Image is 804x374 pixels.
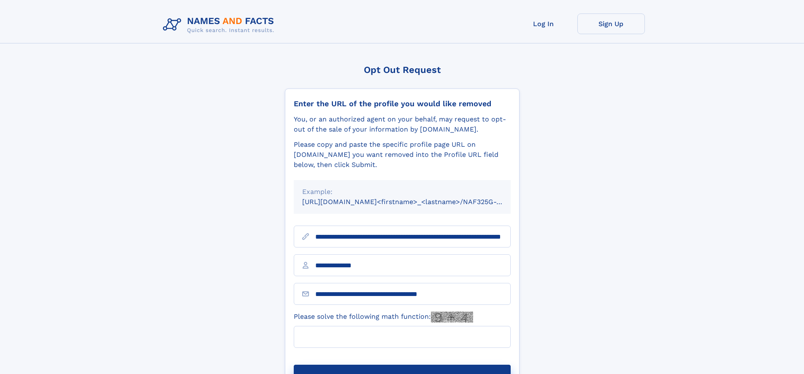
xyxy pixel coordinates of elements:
[294,312,473,323] label: Please solve the following math function:
[294,99,511,108] div: Enter the URL of the profile you would like removed
[510,13,577,34] a: Log In
[302,187,502,197] div: Example:
[285,65,520,75] div: Opt Out Request
[294,114,511,135] div: You, or an authorized agent on your behalf, may request to opt-out of the sale of your informatio...
[577,13,645,34] a: Sign Up
[294,140,511,170] div: Please copy and paste the specific profile page URL on [DOMAIN_NAME] you want removed into the Pr...
[302,198,527,206] small: [URL][DOMAIN_NAME]<firstname>_<lastname>/NAF325G-xxxxxxxx
[160,13,281,36] img: Logo Names and Facts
